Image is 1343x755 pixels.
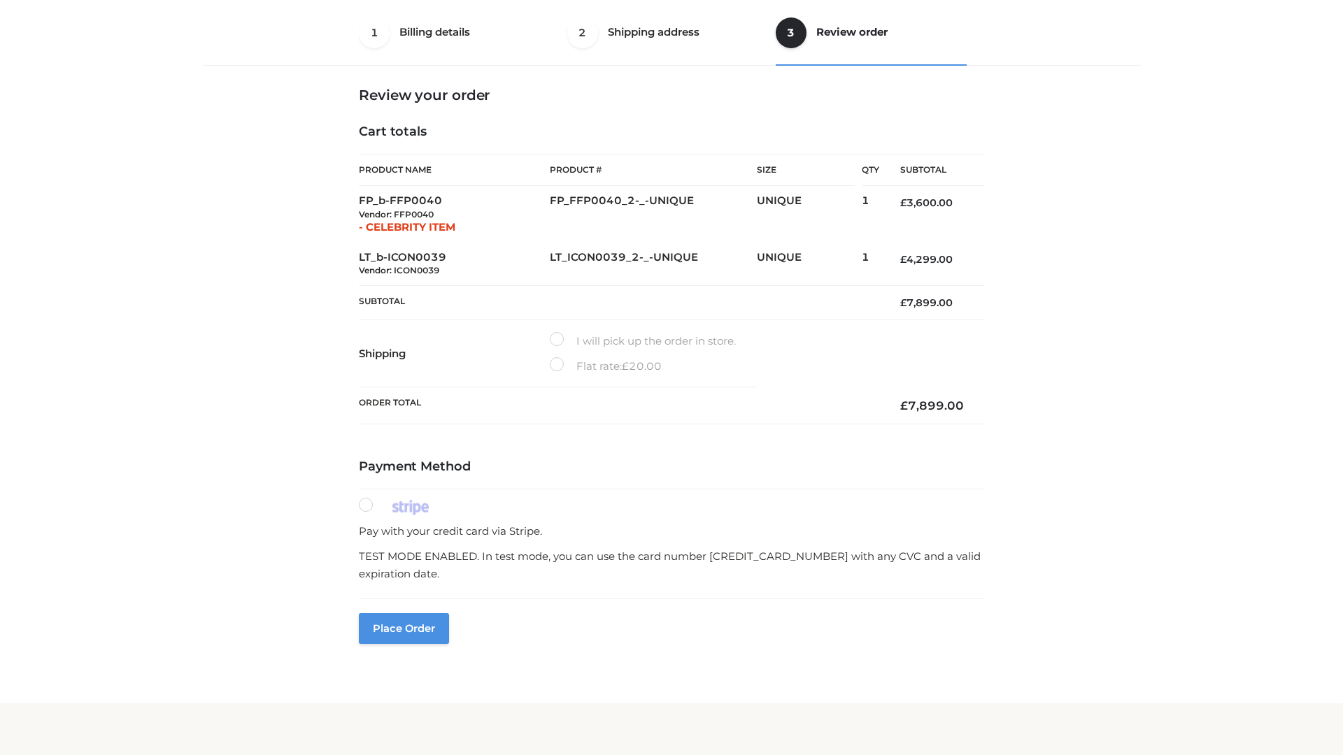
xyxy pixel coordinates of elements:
td: FP_b-FFP0040 [359,186,550,243]
bdi: 4,299.00 [900,253,953,266]
p: TEST MODE ENABLED. In test mode, you can use the card number [CREDIT_CARD_NUMBER] with any CVC an... [359,547,984,583]
th: Qty [862,154,879,186]
h4: Cart totals [359,124,984,140]
small: Vendor: ICON0039 [359,265,439,275]
bdi: 7,899.00 [900,296,953,309]
td: LT_ICON0039_2-_-UNIQUE [550,243,757,286]
h3: Review your order [359,87,984,103]
th: Subtotal [359,286,879,320]
span: £ [900,398,908,412]
small: Vendor: FFP0040 [359,209,434,220]
bdi: 3,600.00 [900,196,953,209]
th: Size [757,154,855,186]
h4: Payment Method [359,459,984,475]
bdi: 20.00 [622,359,662,373]
td: 1 [862,186,879,243]
button: Place order [359,613,449,644]
td: FP_FFP0040_2-_-UNIQUE [550,186,757,243]
span: £ [900,296,907,309]
p: Pay with your credit card via Stripe. [359,522,984,540]
span: £ [900,253,907,266]
th: Subtotal [879,154,984,186]
label: I will pick up the order in store. [550,332,736,350]
span: - CELEBRITY ITEM [359,220,455,233]
label: Flat rate: [550,357,662,375]
th: Order Total [359,387,879,424]
th: Product Name [359,154,550,186]
span: £ [900,196,907,209]
bdi: 7,899.00 [900,398,964,412]
td: LT_b-ICON0039 [359,243,550,286]
td: 1 [862,243,879,286]
td: UNIQUE [757,186,862,243]
th: Shipping [359,320,550,387]
th: Product # [550,154,757,186]
span: £ [622,359,629,373]
td: UNIQUE [757,243,862,286]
